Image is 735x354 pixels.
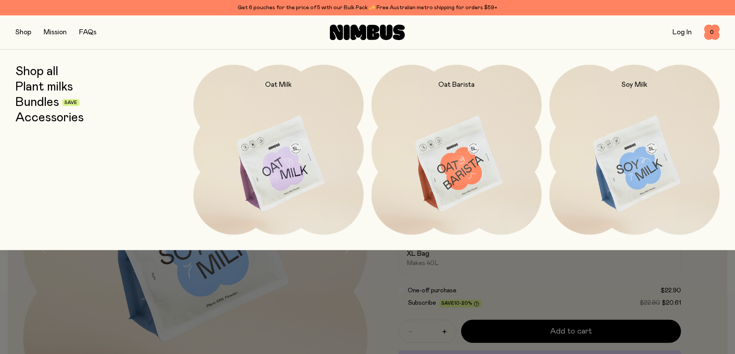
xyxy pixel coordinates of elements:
button: 0 [704,25,720,40]
div: Get 6 pouches for the price of 5 with our Bulk Pack ✨ Free Australian metro shipping for orders $59+ [15,3,720,12]
a: Soy Milk [549,65,720,235]
a: Bundles [15,96,59,109]
a: FAQs [79,29,96,36]
a: Accessories [15,111,84,125]
a: Oat Milk [193,65,363,235]
h2: Oat Barista [438,80,475,89]
h2: Soy Milk [622,80,647,89]
a: Log In [672,29,692,36]
a: Mission [44,29,67,36]
a: Oat Barista [372,65,542,235]
a: Plant milks [15,80,73,94]
a: Shop all [15,65,58,79]
span: Save [64,101,77,105]
h2: Oat Milk [265,80,292,89]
